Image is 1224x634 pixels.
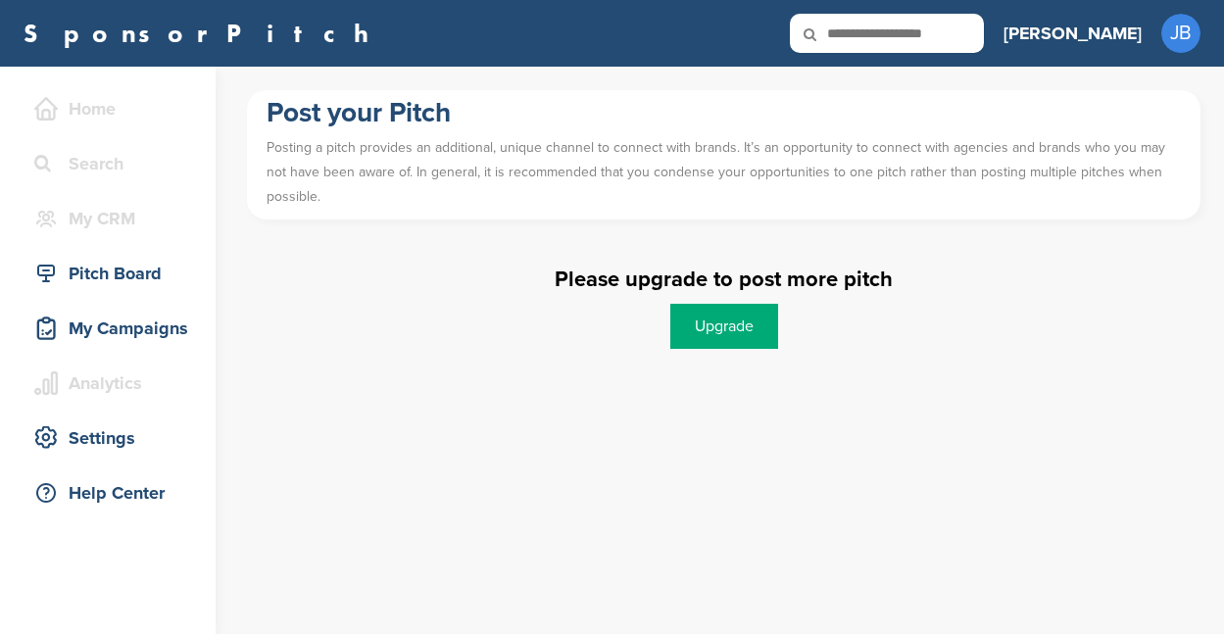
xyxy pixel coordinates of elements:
[267,130,1181,215] p: Posting a pitch provides an additional, unique channel to connect with brands. It’s an opportunit...
[29,475,196,511] div: Help Center
[555,267,893,292] label: Please upgrade to post more pitch
[29,146,196,181] div: Search
[670,304,778,349] a: Upgrade
[20,361,196,406] a: Analytics
[20,251,196,296] a: Pitch Board
[20,470,196,515] a: Help Center
[29,366,196,401] div: Analytics
[267,95,1181,130] h1: Post your Pitch
[29,311,196,346] div: My Campaigns
[1161,14,1200,53] span: JB
[1004,12,1142,55] a: [PERSON_NAME]
[20,306,196,351] a: My Campaigns
[29,201,196,236] div: My CRM
[20,141,196,186] a: Search
[1004,20,1142,47] h3: [PERSON_NAME]
[29,420,196,456] div: Settings
[20,86,196,131] a: Home
[29,91,196,126] div: Home
[29,256,196,291] div: Pitch Board
[20,415,196,461] a: Settings
[24,21,381,46] a: SponsorPitch
[20,196,196,241] a: My CRM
